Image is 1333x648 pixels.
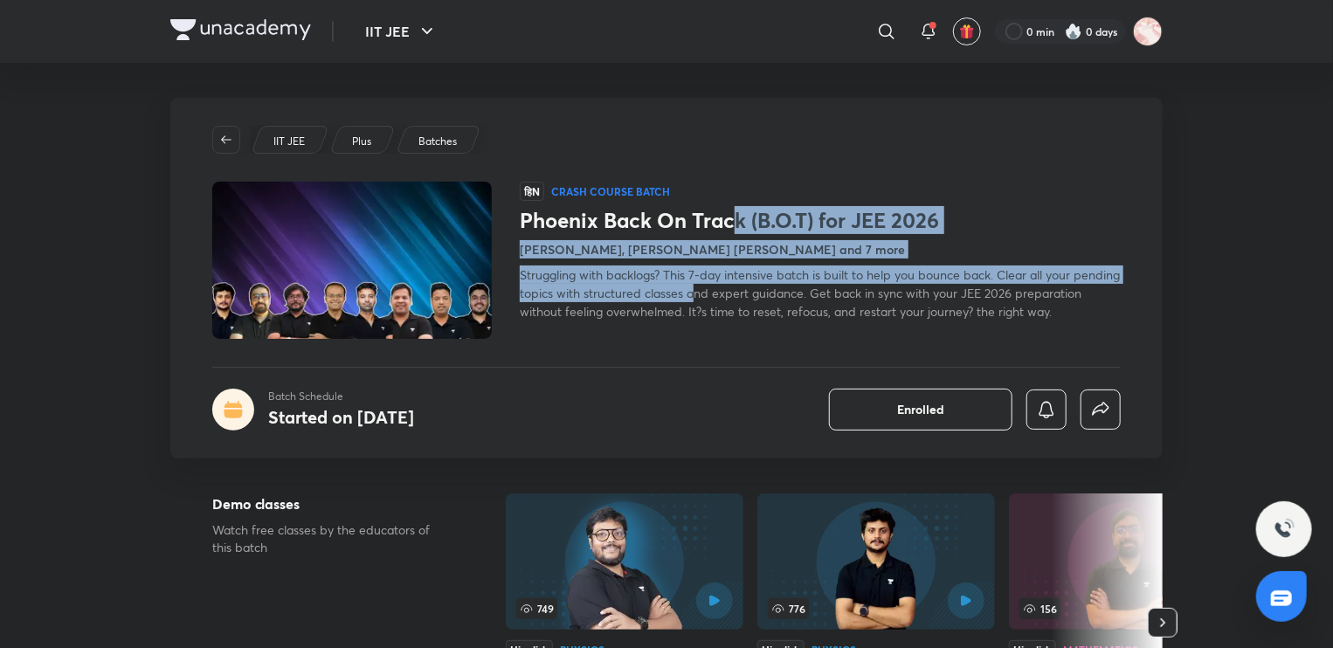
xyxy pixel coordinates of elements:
button: avatar [953,17,981,45]
h4: Started on [DATE] [268,405,414,429]
span: 156 [1019,598,1060,619]
h4: [PERSON_NAME], [PERSON_NAME] [PERSON_NAME] and 7 more [520,240,905,259]
span: Struggling with backlogs? This 7-day intensive batch is built to help you bounce back. Clear all ... [520,266,1120,320]
span: 776 [768,598,809,619]
img: ttu [1274,519,1295,540]
img: streak [1065,23,1082,40]
span: हिN [520,182,544,201]
a: Plus [349,134,375,149]
p: Batches [418,134,457,149]
p: Crash course Batch [551,184,670,198]
h5: Demo classes [212,493,450,514]
span: 749 [516,598,557,619]
h1: Phoenix Back On Track (B.O.T) for JEE 2026 [520,208,1121,233]
a: Company Logo [170,19,311,45]
p: Watch free classes by the educators of this batch [212,521,450,556]
button: IIT JEE [355,14,448,49]
p: Batch Schedule [268,389,414,404]
img: avatar [959,24,975,39]
p: IIT JEE [273,134,305,149]
button: Enrolled [829,389,1012,431]
span: Enrolled [897,401,944,418]
a: IIT JEE [271,134,308,149]
img: Kritika Singh [1133,17,1163,46]
img: Thumbnail [210,180,494,341]
a: Batches [416,134,460,149]
p: Plus [352,134,371,149]
img: Company Logo [170,19,311,40]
